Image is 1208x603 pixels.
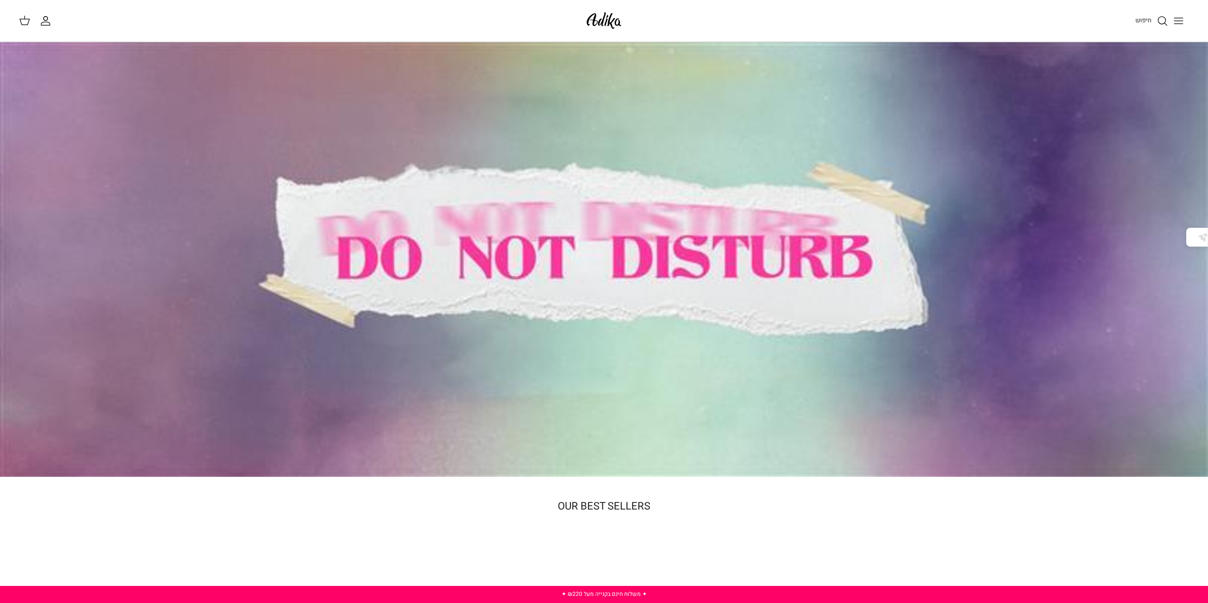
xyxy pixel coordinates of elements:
span: חיפוש [1135,16,1152,25]
a: OUR BEST SELLERS [558,499,650,514]
button: Toggle menu [1168,10,1189,31]
img: Adika IL [584,9,624,32]
a: ✦ משלוח חינם בקנייה מעל ₪220 ✦ [562,590,647,598]
a: חיפוש [1135,15,1168,27]
a: החשבון שלי [40,15,55,27]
